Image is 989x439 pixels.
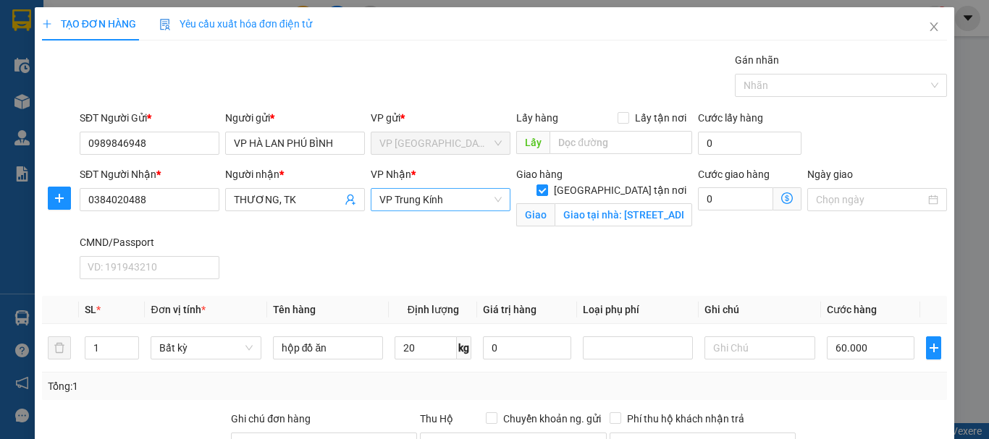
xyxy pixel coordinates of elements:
[698,112,763,124] label: Cước lấy hàng
[408,304,459,315] span: Định lượng
[698,169,770,180] label: Cước giao hàng
[483,304,536,315] span: Giá trị hàng
[577,296,699,324] th: Loại phụ phí
[555,203,692,226] input: Giao tận nơi
[345,194,356,205] span: user-add
[516,131,550,154] span: Lấy
[48,187,71,210] button: plus
[225,166,365,182] div: Người nhận
[926,336,941,359] button: plus
[159,18,312,30] span: Yêu cầu xuất hóa đơn điện tử
[85,304,96,315] span: SL
[914,7,954,48] button: Close
[807,169,853,180] label: Ngày giao
[80,110,219,126] div: SĐT Người Gửi
[159,19,171,30] img: icon
[704,336,815,359] input: Ghi Chú
[816,192,925,208] input: Ngày giao
[483,336,571,359] input: 0
[516,112,558,124] span: Lấy hàng
[225,110,365,126] div: Người gửi
[516,169,563,180] span: Giao hàng
[159,337,252,359] span: Bất kỳ
[457,336,471,359] span: kg
[273,336,383,359] input: VD: Bàn, Ghế
[735,54,779,66] label: Gán nhãn
[80,234,219,250] div: CMND/Passport
[827,304,877,315] span: Cước hàng
[928,21,940,33] span: close
[420,413,453,425] span: Thu Hộ
[151,304,205,315] span: Đơn vị tính
[781,192,793,204] span: dollar-circle
[516,203,555,226] span: Giao
[371,169,411,180] span: VP Nhận
[698,187,773,210] input: Cước giao hàng
[49,192,70,204] span: plus
[621,411,750,427] span: Phí thu hộ khách nhận trả
[48,336,71,359] button: delete
[80,166,219,182] div: SĐT Người Nhận
[231,413,311,425] label: Ghi chú đơn hàng
[550,131,692,154] input: Dọc đường
[699,296,820,324] th: Ghi chú
[548,182,692,198] span: [GEOGRAPHIC_DATA] tận nơi
[629,110,692,126] span: Lấy tận nơi
[927,342,940,354] span: plus
[379,132,502,154] span: VP Phú Bình
[497,411,607,427] span: Chuyển khoản ng. gửi
[42,19,52,29] span: plus
[698,132,801,155] input: Cước lấy hàng
[42,18,136,30] span: TẠO ĐƠN HÀNG
[371,110,510,126] div: VP gửi
[273,304,316,315] span: Tên hàng
[48,378,383,394] div: Tổng: 1
[379,189,502,210] span: VP Trung Kính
